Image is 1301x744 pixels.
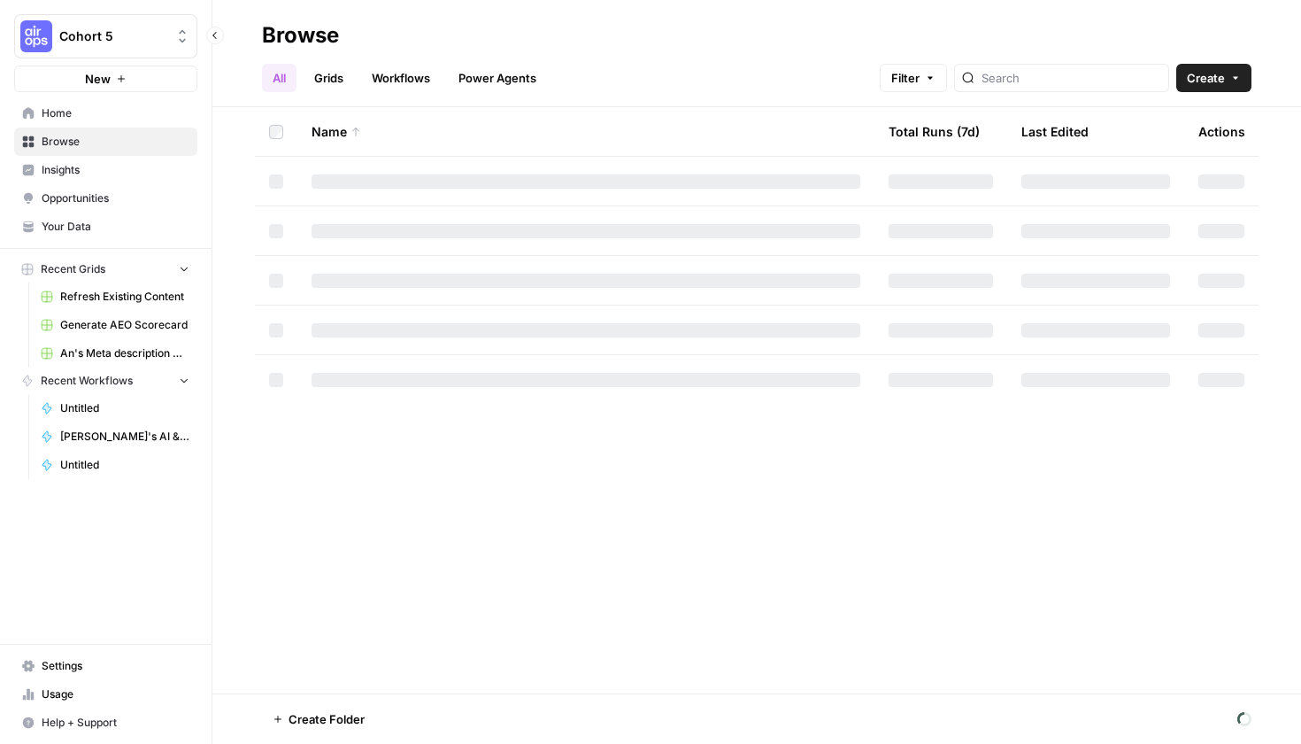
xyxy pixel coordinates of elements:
[14,184,197,213] a: Opportunities
[60,400,189,416] span: Untitled
[33,394,197,422] a: Untitled
[262,21,339,50] div: Browse
[85,70,111,88] span: New
[33,311,197,339] a: Generate AEO Scorecard
[42,134,189,150] span: Browse
[42,105,189,121] span: Home
[14,680,197,709] a: Usage
[262,64,296,92] a: All
[14,652,197,680] a: Settings
[14,368,197,394] button: Recent Workflows
[14,128,197,156] a: Browse
[33,451,197,479] a: Untitled
[33,422,197,451] a: [PERSON_NAME]'s AI & Plagiarism Content Detector
[1021,107,1089,156] div: Last Edited
[1198,107,1245,156] div: Actions
[14,66,197,92] button: New
[33,283,197,311] a: Refresh Existing Content
[41,261,105,277] span: Recent Grids
[891,69,920,87] span: Filter
[14,156,197,184] a: Insights
[361,64,441,92] a: Workflows
[42,162,189,178] span: Insights
[42,658,189,674] span: Settings
[889,107,980,156] div: Total Runs (7d)
[60,345,189,361] span: An's Meta description Grid
[880,64,947,92] button: Filter
[20,20,52,52] img: Cohort 5 Logo
[59,27,166,45] span: Cohort 5
[42,715,189,731] span: Help + Support
[312,107,860,156] div: Name
[14,256,197,283] button: Recent Grids
[289,710,365,728] span: Create Folder
[14,709,197,737] button: Help + Support
[60,317,189,333] span: Generate AEO Scorecard
[42,219,189,235] span: Your Data
[14,99,197,128] a: Home
[14,14,197,58] button: Workspace: Cohort 5
[33,339,197,368] a: An's Meta description Grid
[60,457,189,473] span: Untitled
[1176,64,1251,92] button: Create
[42,190,189,206] span: Opportunities
[1187,69,1225,87] span: Create
[448,64,547,92] a: Power Agents
[60,429,189,445] span: [PERSON_NAME]'s AI & Plagiarism Content Detector
[60,289,189,305] span: Refresh Existing Content
[304,64,354,92] a: Grids
[41,373,133,389] span: Recent Workflows
[42,686,189,702] span: Usage
[262,705,375,733] button: Create Folder
[982,69,1161,87] input: Search
[14,213,197,241] a: Your Data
